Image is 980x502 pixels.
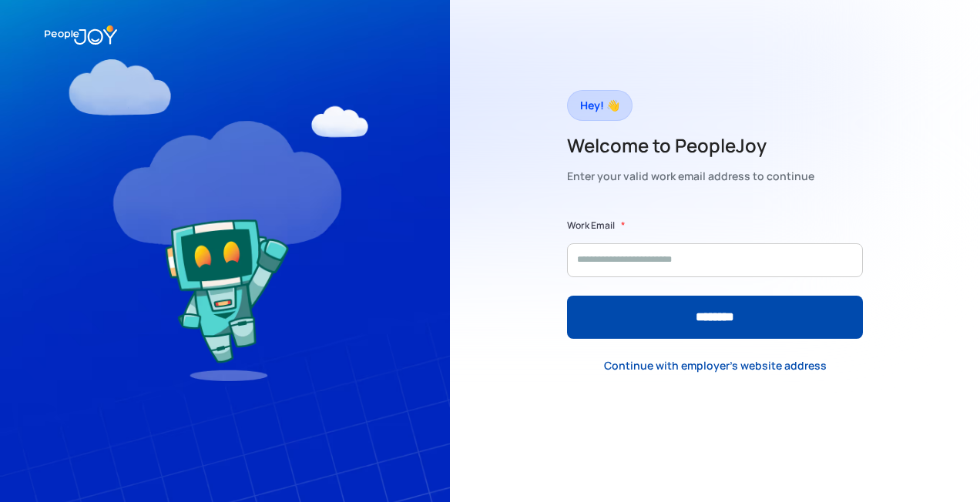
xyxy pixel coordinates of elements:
[567,218,615,233] label: Work Email
[580,95,619,116] div: Hey! 👋
[592,350,839,382] a: Continue with employer's website address
[567,133,814,158] h2: Welcome to PeopleJoy
[604,358,827,373] div: Continue with employer's website address
[567,218,863,339] form: Form
[567,166,814,187] div: Enter your valid work email address to continue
